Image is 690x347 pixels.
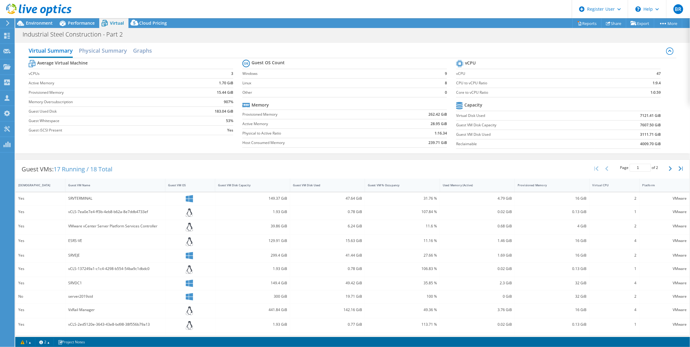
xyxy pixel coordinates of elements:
div: 47.64 GiB [293,195,362,202]
div: vCLS-137249a1-c1c4-4298-b554-54ba9c1dbdc0 [68,265,162,272]
label: Guest VM Disk Capacity [456,122,594,128]
label: Linux [242,80,437,86]
div: 129.91 GiB [218,237,287,244]
b: Guest OS Count [252,60,285,66]
div: 142.16 GiB [293,307,362,313]
b: Memory [252,102,269,108]
div: SRVEJE [68,252,162,259]
div: 0.68 GiB [443,223,512,230]
div: 4 [593,237,637,244]
div: 3.76 GiB [443,307,512,313]
div: 0.02 GiB [443,321,512,328]
b: 15.44 GiB [217,89,233,96]
div: VMware [642,265,687,272]
h2: Graphs [133,44,152,57]
div: VMware [642,237,687,244]
div: 19.71 GiB [293,293,362,300]
b: 907% [224,99,233,105]
label: Provisioned Memory [29,89,184,96]
svg: \n [635,6,641,12]
div: 32 GiB [518,280,587,286]
b: 3 [231,71,233,77]
b: 1:16.34 [435,130,447,136]
div: 4 GiB [518,223,587,230]
label: vCPU [456,71,614,77]
b: 7607.50 GiB [640,122,661,128]
a: Export [626,19,654,28]
label: Windows [242,71,437,77]
div: 6.24 GiB [293,223,362,230]
div: 441.84 GiB [218,307,287,313]
b: 8 [445,80,447,86]
div: Yes [18,237,62,244]
div: 100 % [368,293,437,300]
div: vCLS-7ea0e7e4-ff3b-4eb8-b62a-8e7ddb4733ef [68,209,162,215]
b: 1:9.4 [653,80,661,86]
div: 39.86 GiB [218,223,287,230]
div: 49.36 % [368,307,437,313]
div: 149.4 GiB [218,280,287,286]
div: 1 [593,209,637,215]
a: More [654,19,682,28]
div: 2 [593,293,637,300]
div: 0.02 GiB [443,265,512,272]
div: vCLS-2ed5120e-3643-43e8-bd98-38f556b79a13 [68,321,162,328]
label: Physical to Active Ratio [242,130,388,136]
div: VMware [642,307,687,313]
div: Yes [18,321,62,328]
b: 4009.70 GiB [640,141,661,147]
div: Guest VM % Occupancy [368,183,430,187]
span: Environment [26,20,53,26]
div: Yes [18,280,62,286]
div: 107.84 % [368,209,437,215]
div: Virtual CPU [593,183,629,187]
b: 1:0.59 [650,89,661,96]
div: Yes [18,195,62,202]
div: Yes [18,265,62,272]
b: 47 [657,71,661,77]
span: 2 [656,165,658,170]
div: 113.71 % [368,321,437,328]
b: 28.95 GiB [431,121,447,127]
b: 53% [226,118,233,124]
b: Average Virtual Machine [37,60,88,66]
label: Guest iSCSI Present [29,127,184,133]
div: 299.4 GiB [218,252,287,259]
div: SRVDC1 [68,280,162,286]
a: Reports [572,19,602,28]
div: Used Memory (Active) [443,183,505,187]
div: Platform [642,183,680,187]
div: Guest VM Disk Capacity [218,183,280,187]
span: 17 Running / 18 Total [54,165,112,173]
div: 16 GiB [518,237,587,244]
div: VMware [642,321,687,328]
label: Virtual Disk Used [456,113,594,119]
div: 11.16 % [368,237,437,244]
h1: Industrial Steel Construction - Part 2 [20,31,132,38]
b: Capacity [464,102,482,108]
div: Yes [18,223,62,230]
b: Yes [227,127,233,133]
a: Project Notes [54,338,89,346]
b: 0 [445,89,447,96]
b: 1.70 GiB [219,80,233,86]
div: 0.78 GiB [293,209,362,215]
div: 1.93 GiB [218,321,287,328]
label: vCPUs [29,71,184,77]
a: 2 [35,338,54,346]
div: ESRS-VE [68,237,162,244]
label: Active Memory [242,121,388,127]
label: Reclaimable [456,141,594,147]
div: Guest VM Disk Used [293,183,355,187]
div: 16 GiB [518,195,587,202]
div: VMware [642,252,687,259]
div: 2 [593,252,637,259]
label: Core to vCPU Ratio [456,89,614,96]
b: 262.42 GiB [428,111,447,117]
label: Provisioned Memory [242,111,388,117]
div: 11.6 % [368,223,437,230]
span: Page of [620,164,658,172]
label: Other [242,89,437,96]
div: 0.13 GiB [518,209,587,215]
a: Share [601,19,626,28]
